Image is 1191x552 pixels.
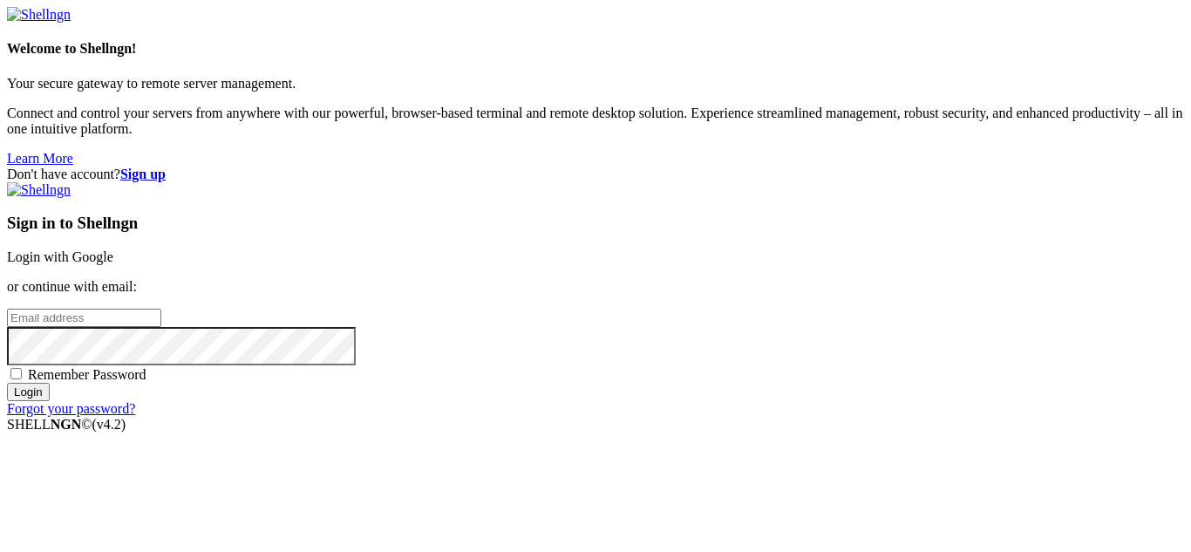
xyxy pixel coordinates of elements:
img: Shellngn [7,7,71,23]
a: Forgot your password? [7,401,135,416]
h3: Sign in to Shellngn [7,214,1184,233]
div: Don't have account? [7,167,1184,182]
h4: Welcome to Shellngn! [7,41,1184,57]
p: Your secure gateway to remote server management. [7,76,1184,92]
span: Remember Password [28,367,146,382]
span: 4.2.0 [92,417,126,432]
p: Connect and control your servers from anywhere with our powerful, browser-based terminal and remo... [7,106,1184,137]
input: Login [7,383,50,401]
input: Remember Password [10,368,22,379]
a: Learn More [7,151,73,166]
img: Shellngn [7,182,71,198]
p: or continue with email: [7,279,1184,295]
a: Login with Google [7,249,113,264]
span: SHELL © [7,417,126,432]
b: NGN [51,417,82,432]
a: Sign up [120,167,166,181]
input: Email address [7,309,161,327]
